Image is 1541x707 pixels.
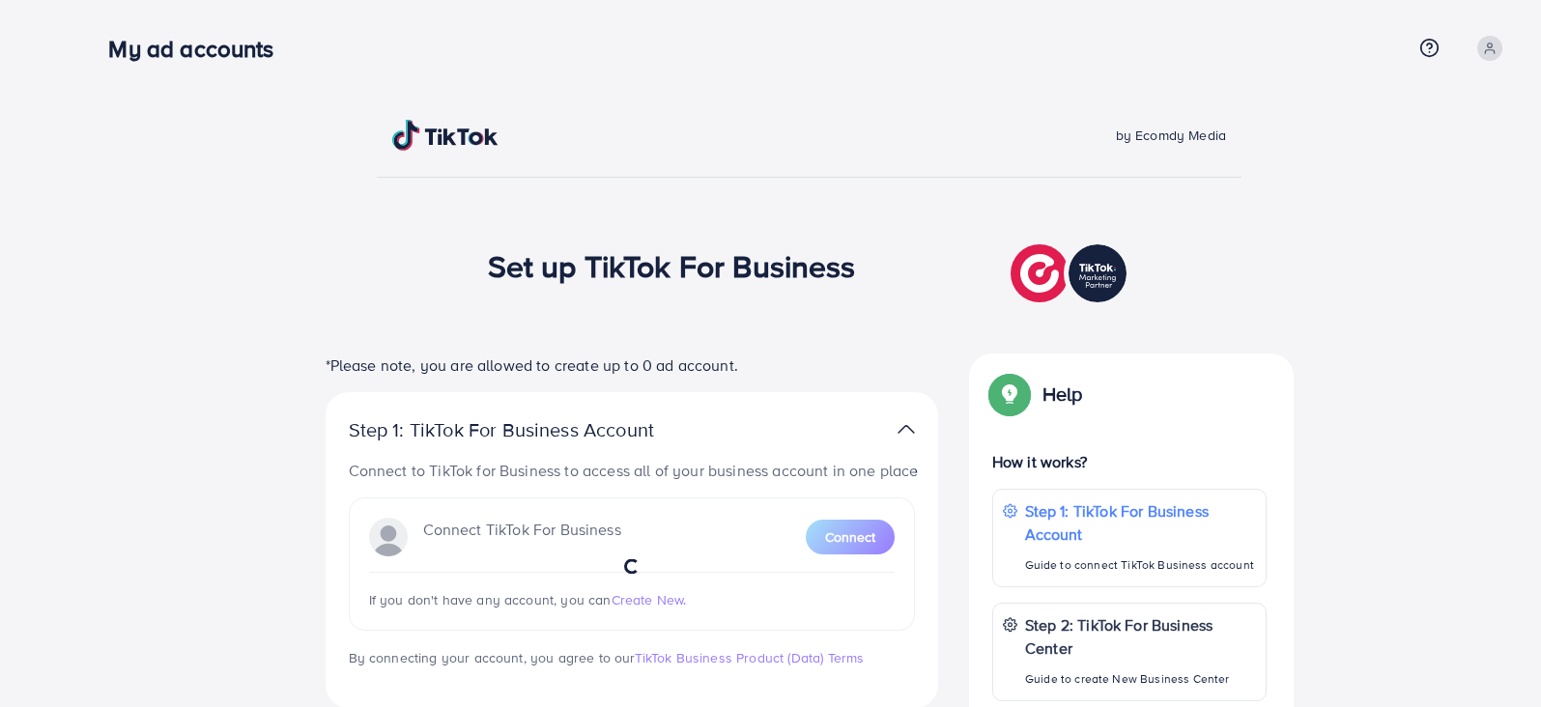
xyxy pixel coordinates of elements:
[1042,382,1083,406] p: Help
[326,353,938,377] p: *Please note, you are allowed to create up to 0 ad account.
[1116,126,1226,145] span: by Ecomdy Media
[1011,240,1131,307] img: TikTok partner
[1025,667,1256,691] p: Guide to create New Business Center
[488,247,856,284] h1: Set up TikTok For Business
[349,418,716,441] p: Step 1: TikTok For Business Account
[1025,613,1256,660] p: Step 2: TikTok For Business Center
[1025,553,1256,577] p: Guide to connect TikTok Business account
[108,35,289,63] h3: My ad accounts
[1025,499,1256,546] p: Step 1: TikTok For Business Account
[898,415,915,443] img: TikTok partner
[992,377,1027,411] img: Popup guide
[392,120,499,151] img: TikTok
[992,450,1267,473] p: How it works?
